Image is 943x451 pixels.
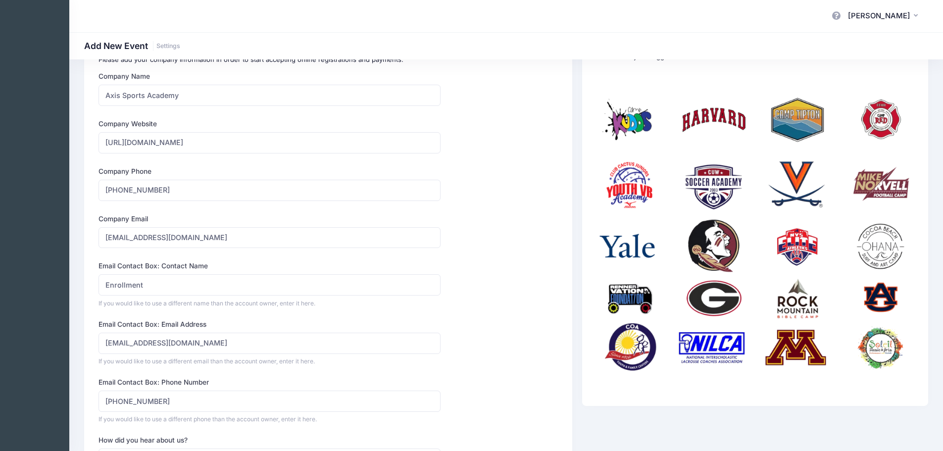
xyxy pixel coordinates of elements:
[99,415,441,424] div: If you would like to use a different phone than the account owner, enter it here.
[596,76,914,393] img: social-proof.png
[156,43,180,50] a: Settings
[99,71,150,81] label: Company Name
[99,319,206,329] label: Email Contact Box: Email Address
[99,132,441,153] input: https://www.your-website.com
[84,41,180,51] h1: Add New Event
[99,261,208,271] label: Email Contact Box: Contact Name
[99,435,188,445] label: How did you hear about us?
[99,55,558,65] p: Please add your company information in order to start accepting online registrations and payments.
[99,391,441,412] input: (XXX) XXX-XXXX
[99,299,441,308] div: If you would like to use a different name than the account owner, enter it here.
[99,180,441,201] input: (XXX) XXX-XXXX
[99,119,157,129] label: Company Website
[99,377,209,387] label: Email Contact Box: Phone Number
[99,214,148,224] label: Company Email
[848,10,910,21] span: [PERSON_NAME]
[842,5,928,28] button: [PERSON_NAME]
[99,166,151,176] label: Company Phone
[99,357,441,366] div: If you would like to use a different email than the account owner, enter it here.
